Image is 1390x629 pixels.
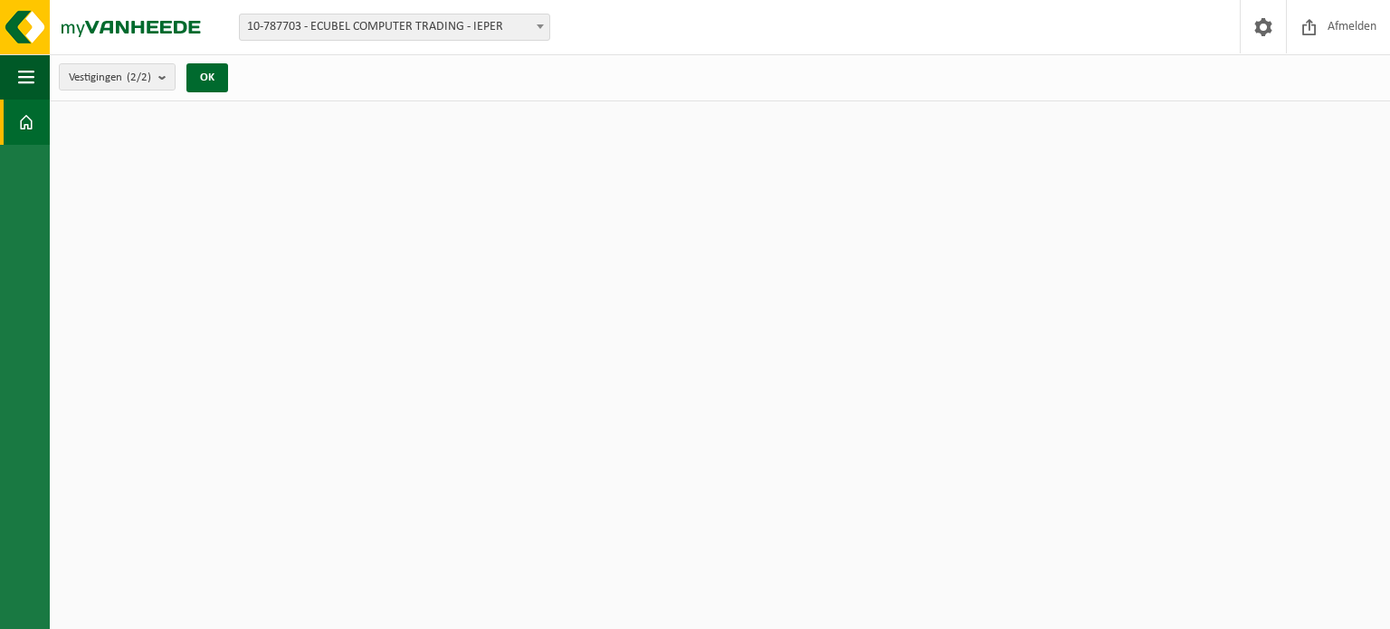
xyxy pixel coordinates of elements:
[240,14,549,40] span: 10-787703 - ECUBEL COMPUTER TRADING - IEPER
[127,71,151,83] count: (2/2)
[239,14,550,41] span: 10-787703 - ECUBEL COMPUTER TRADING - IEPER
[69,64,151,91] span: Vestigingen
[186,63,228,92] button: OK
[59,63,176,91] button: Vestigingen(2/2)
